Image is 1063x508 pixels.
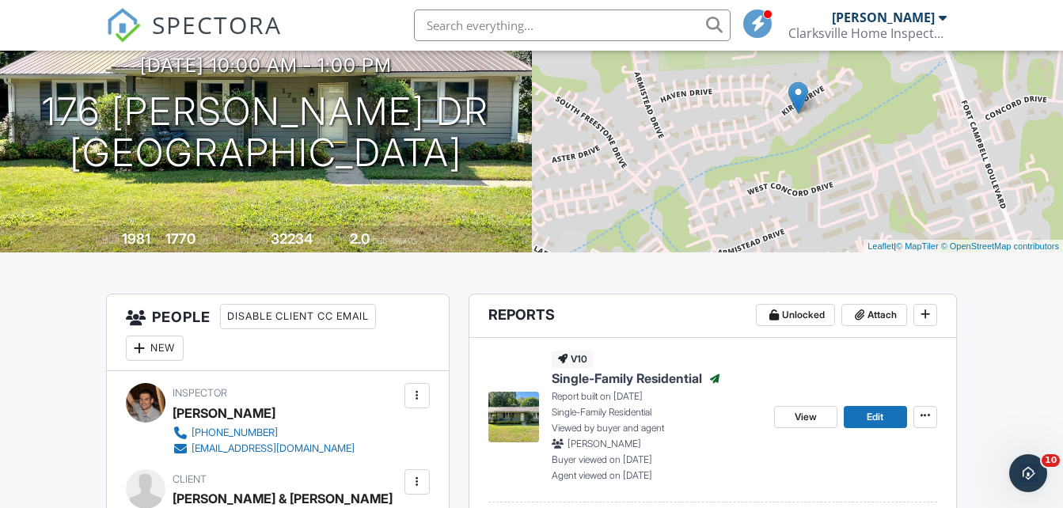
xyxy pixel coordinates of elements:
div: | [864,240,1063,253]
div: 2.0 [350,230,370,247]
h3: People [107,294,449,371]
div: [PERSON_NAME] [832,9,935,25]
a: SPECTORA [106,21,282,55]
span: 10 [1042,454,1060,467]
div: [EMAIL_ADDRESS][DOMAIN_NAME] [192,442,355,455]
span: sq.ft. [315,234,335,246]
h3: [DATE] 10:00 am - 1:00 pm [140,55,392,76]
input: Search everything... [414,9,731,41]
div: 1770 [165,230,196,247]
img: The Best Home Inspection Software - Spectora [106,8,141,43]
div: New [126,336,184,361]
div: Disable Client CC Email [220,304,376,329]
iframe: Intercom live chat [1009,454,1047,492]
div: [PERSON_NAME] [173,401,275,425]
div: [PHONE_NUMBER] [192,426,278,439]
span: SPECTORA [152,8,282,41]
span: sq. ft. [198,234,220,246]
a: Leaflet [867,241,894,251]
a: [PHONE_NUMBER] [173,425,355,441]
span: Lot Size [235,234,268,246]
div: 32234 [271,230,313,247]
span: Inspector [173,387,227,399]
div: Clarksville Home Inspectors [788,25,947,41]
span: bathrooms [372,234,417,246]
a: [EMAIL_ADDRESS][DOMAIN_NAME] [173,441,355,457]
a: © OpenStreetMap contributors [941,241,1059,251]
a: © MapTiler [896,241,939,251]
div: 1981 [122,230,150,247]
span: Built [102,234,120,246]
h1: 176 [PERSON_NAME] Dr [GEOGRAPHIC_DATA] [42,91,489,175]
span: Client [173,473,207,485]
